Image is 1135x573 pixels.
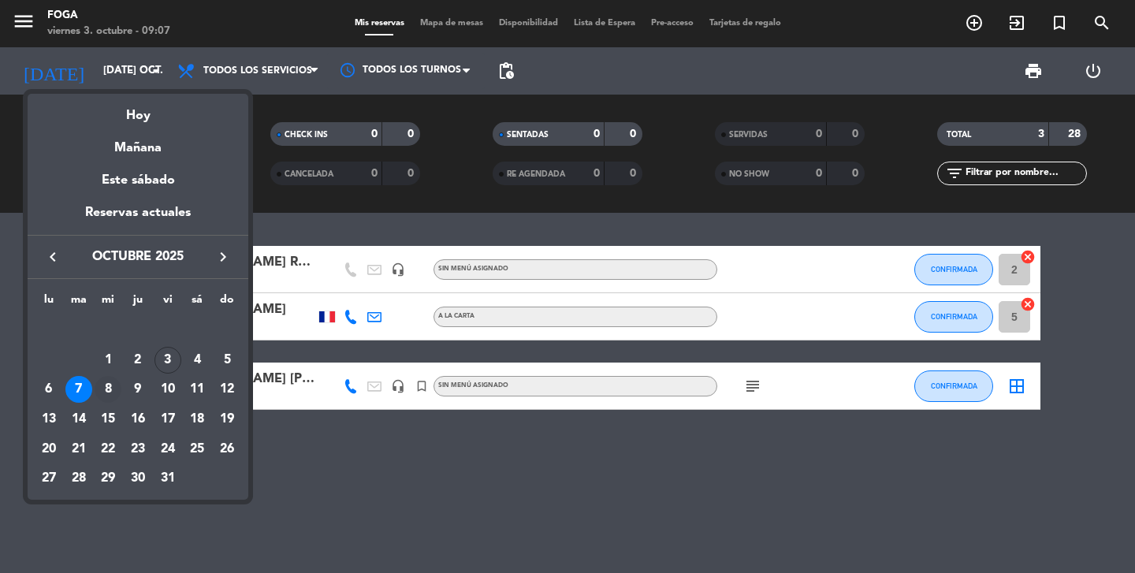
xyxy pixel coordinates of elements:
th: miércoles [93,291,123,315]
td: 6 de octubre de 2025 [34,375,64,405]
div: 4 [184,347,210,374]
td: 1 de octubre de 2025 [93,345,123,375]
td: 15 de octubre de 2025 [93,404,123,434]
td: 17 de octubre de 2025 [153,404,183,434]
span: octubre 2025 [67,247,209,267]
div: 17 [154,406,181,433]
div: Este sábado [28,158,248,203]
td: 20 de octubre de 2025 [34,434,64,464]
td: 8 de octubre de 2025 [93,375,123,405]
i: keyboard_arrow_right [214,247,233,266]
td: 19 de octubre de 2025 [212,404,242,434]
th: sábado [183,291,213,315]
td: 23 de octubre de 2025 [123,434,153,464]
td: 30 de octubre de 2025 [123,464,153,494]
td: 11 de octubre de 2025 [183,375,213,405]
div: 26 [214,436,240,463]
div: 14 [65,406,92,433]
div: 25 [184,436,210,463]
th: domingo [212,291,242,315]
td: 26 de octubre de 2025 [212,434,242,464]
td: 2 de octubre de 2025 [123,345,153,375]
td: 13 de octubre de 2025 [34,404,64,434]
td: 24 de octubre de 2025 [153,434,183,464]
td: 5 de octubre de 2025 [212,345,242,375]
div: 1 [95,347,121,374]
td: 25 de octubre de 2025 [183,434,213,464]
td: 10 de octubre de 2025 [153,375,183,405]
td: 31 de octubre de 2025 [153,464,183,494]
div: 19 [214,406,240,433]
td: 28 de octubre de 2025 [64,464,94,494]
div: 28 [65,465,92,492]
td: 7 de octubre de 2025 [64,375,94,405]
td: 14 de octubre de 2025 [64,404,94,434]
button: keyboard_arrow_right [209,247,237,267]
div: 13 [35,406,62,433]
td: 16 de octubre de 2025 [123,404,153,434]
td: 3 de octubre de 2025 [153,345,183,375]
button: keyboard_arrow_left [39,247,67,267]
div: Reservas actuales [28,203,248,235]
div: 5 [214,347,240,374]
div: 6 [35,376,62,403]
i: keyboard_arrow_left [43,247,62,266]
div: 21 [65,436,92,463]
td: OCT. [34,315,242,345]
div: 8 [95,376,121,403]
div: 30 [125,465,151,492]
td: 9 de octubre de 2025 [123,375,153,405]
div: 3 [154,347,181,374]
div: 11 [184,376,210,403]
div: 22 [95,436,121,463]
td: 4 de octubre de 2025 [183,345,213,375]
div: 10 [154,376,181,403]
td: 21 de octubre de 2025 [64,434,94,464]
div: 2 [125,347,151,374]
td: 18 de octubre de 2025 [183,404,213,434]
div: 29 [95,465,121,492]
div: Mañana [28,126,248,158]
td: 27 de octubre de 2025 [34,464,64,494]
div: 31 [154,465,181,492]
div: 27 [35,465,62,492]
div: 20 [35,436,62,463]
th: lunes [34,291,64,315]
div: 18 [184,406,210,433]
th: jueves [123,291,153,315]
td: 22 de octubre de 2025 [93,434,123,464]
div: 12 [214,376,240,403]
div: 16 [125,406,151,433]
div: 9 [125,376,151,403]
div: 15 [95,406,121,433]
div: 7 [65,376,92,403]
div: 24 [154,436,181,463]
td: 12 de octubre de 2025 [212,375,242,405]
div: 23 [125,436,151,463]
th: viernes [153,291,183,315]
th: martes [64,291,94,315]
div: Hoy [28,94,248,126]
td: 29 de octubre de 2025 [93,464,123,494]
